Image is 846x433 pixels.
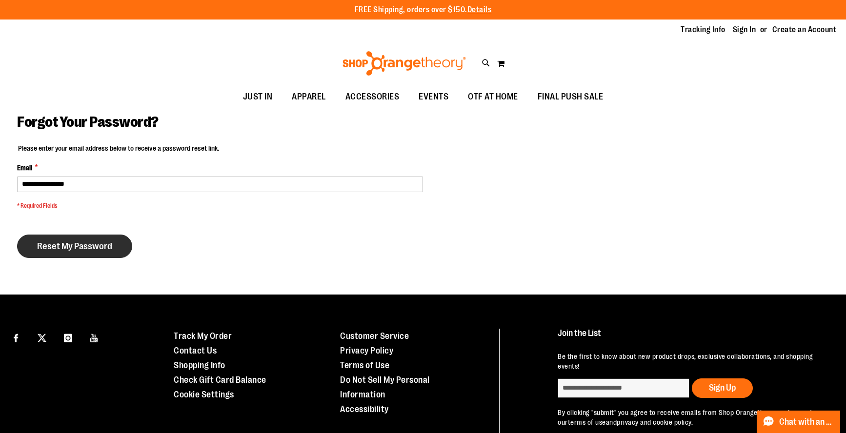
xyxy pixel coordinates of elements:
[340,375,430,399] a: Do Not Sell My Personal Information
[538,86,604,108] span: FINAL PUSH SALE
[7,329,24,346] a: Visit our Facebook page
[528,86,613,108] a: FINAL PUSH SALE
[243,86,273,108] span: JUST IN
[558,378,689,398] input: enter email
[17,163,32,173] span: Email
[336,86,409,108] a: ACCESSORIES
[458,86,528,108] a: OTF AT HOME
[692,378,753,398] button: Sign Up
[340,404,389,414] a: Accessibility
[409,86,458,108] a: EVENTS
[345,86,400,108] span: ACCESSORIES
[558,329,825,347] h4: Join the List
[174,375,266,385] a: Check Gift Card Balance
[468,86,518,108] span: OTF AT HOME
[174,360,225,370] a: Shopping Info
[282,86,336,108] a: APPAREL
[340,331,409,341] a: Customer Service
[568,418,606,426] a: terms of use
[779,417,834,427] span: Chat with an Expert
[340,360,389,370] a: Terms of Use
[17,202,423,210] span: * Required Fields
[86,329,103,346] a: Visit our Youtube page
[733,24,756,35] a: Sign In
[558,352,825,371] p: Be the first to know about new product drops, exclusive collaborations, and shopping events!
[709,383,736,393] span: Sign Up
[757,411,841,433] button: Chat with an Expert
[772,24,837,35] a: Create an Account
[233,86,282,108] a: JUST IN
[174,390,234,399] a: Cookie Settings
[340,346,393,355] a: Privacy Policy
[558,408,825,427] p: By clicking "submit" you agree to receive emails from Shop Orangetheory and accept our and
[355,4,492,16] p: FREE Shipping, orders over $150.
[17,235,132,258] button: Reset My Password
[467,5,492,14] a: Details
[292,86,326,108] span: APPAREL
[60,329,77,346] a: Visit our Instagram page
[17,114,159,130] span: Forgot Your Password?
[37,241,112,252] span: Reset My Password
[617,418,693,426] a: privacy and cookie policy.
[174,331,232,341] a: Track My Order
[34,329,51,346] a: Visit our X page
[174,346,217,355] a: Contact Us
[38,334,46,342] img: Twitter
[419,86,448,108] span: EVENTS
[681,24,725,35] a: Tracking Info
[17,143,220,153] legend: Please enter your email address below to receive a password reset link.
[341,51,467,76] img: Shop Orangetheory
